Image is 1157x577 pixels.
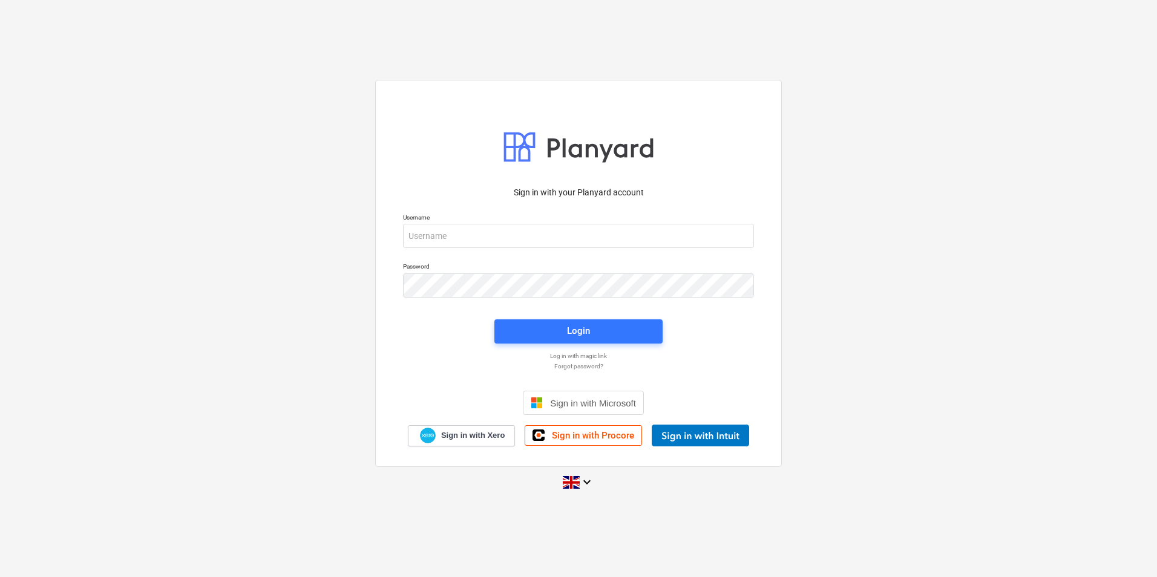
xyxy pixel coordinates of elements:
[397,362,760,370] a: Forgot password?
[494,319,663,344] button: Login
[580,475,594,489] i: keyboard_arrow_down
[567,323,590,339] div: Login
[403,262,754,273] p: Password
[531,397,543,409] img: Microsoft logo
[403,186,754,199] p: Sign in with your Planyard account
[525,425,642,446] a: Sign in with Procore
[397,352,760,360] a: Log in with magic link
[403,214,754,224] p: Username
[403,224,754,248] input: Username
[441,430,505,441] span: Sign in with Xero
[552,430,634,441] span: Sign in with Procore
[420,428,436,444] img: Xero logo
[408,425,516,446] a: Sign in with Xero
[550,398,636,408] span: Sign in with Microsoft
